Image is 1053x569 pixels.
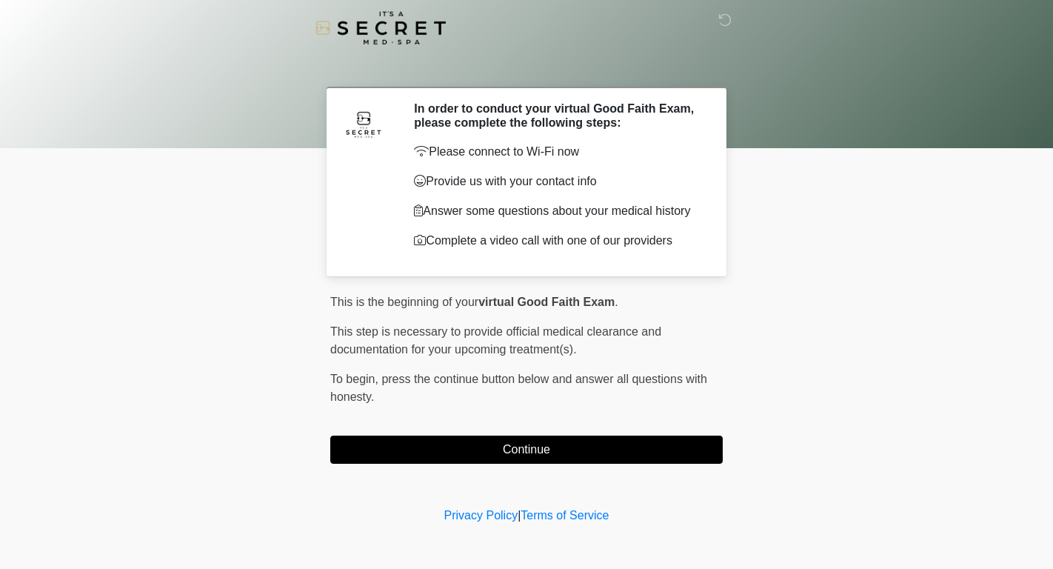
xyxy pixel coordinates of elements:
h1: ‎ ‎ [319,53,734,81]
span: This is the beginning of your [330,296,478,308]
img: Agent Avatar [341,102,386,146]
span: press the continue button below and answer all questions with honesty. [330,373,707,403]
a: Privacy Policy [444,509,518,522]
strong: virtual Good Faith Exam [478,296,615,308]
p: Provide us with your contact info [414,173,701,190]
span: To begin, [330,373,381,385]
a: | [518,509,521,522]
h2: In order to conduct your virtual Good Faith Exam, please complete the following steps: [414,102,701,130]
img: It's A Secret Med Spa Logo [315,11,446,44]
p: Complete a video call with one of our providers [414,232,701,250]
a: Terms of Service [521,509,609,522]
p: Answer some questions about your medical history [414,202,701,220]
span: . [615,296,618,308]
span: This step is necessary to provide official medical clearance and documentation for your upcoming ... [330,325,661,356]
button: Continue [330,436,723,464]
p: Please connect to Wi-Fi now [414,143,701,161]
